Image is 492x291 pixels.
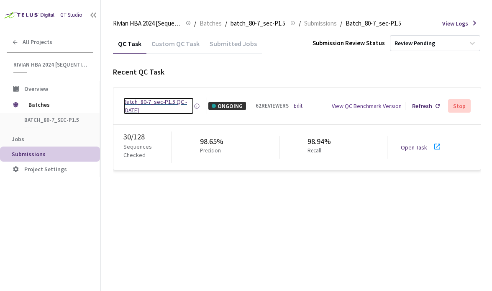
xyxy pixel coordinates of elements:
span: Batches [200,18,222,28]
span: Overview [24,85,48,93]
p: Precision [200,147,221,155]
div: Submitted Jobs [205,39,262,54]
div: Recent QC Task [113,67,481,77]
div: GT Studio [60,11,82,19]
div: 98.94% [307,136,331,147]
span: Jobs [12,135,24,143]
li: / [340,18,342,28]
span: All Projects [23,39,52,46]
span: batch_80-7_sec-P1.5 [231,18,285,28]
div: Submission Review Status [313,39,385,47]
li: / [194,18,196,28]
a: Batch_80-7_sec-P1.5 QC - [DATE] [123,98,194,114]
span: Rivian HBA 2024 [Sequential] [13,61,88,68]
span: Rivian HBA 2024 [Sequential] [113,18,181,28]
li: / [225,18,227,28]
div: View QC Benchmark Version [332,102,402,110]
div: 30 / 128 [123,131,172,142]
span: batch_80-7_sec-P1.5 [24,116,86,124]
div: Review Pending [395,39,435,47]
div: Stop [453,103,466,109]
span: View Logs [442,19,468,28]
div: QC Task [113,39,146,54]
div: Custom QC Task [146,39,205,54]
li: / [299,18,301,28]
a: Submissions [302,18,338,28]
span: Batches [28,96,86,113]
span: Batch_80-7_sec-P1.5 [346,18,401,28]
p: Sequences Checked [123,142,172,159]
span: Project Settings [24,165,67,173]
div: 62 REVIEWERS [256,102,289,110]
a: Open Task [401,144,427,151]
p: Recall [307,147,328,155]
span: Submissions [304,18,337,28]
div: ONGOING [208,102,246,110]
span: Submissions [12,150,46,158]
a: Batches [198,18,223,28]
div: 98.65% [200,136,224,147]
div: Refresh [412,102,432,110]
